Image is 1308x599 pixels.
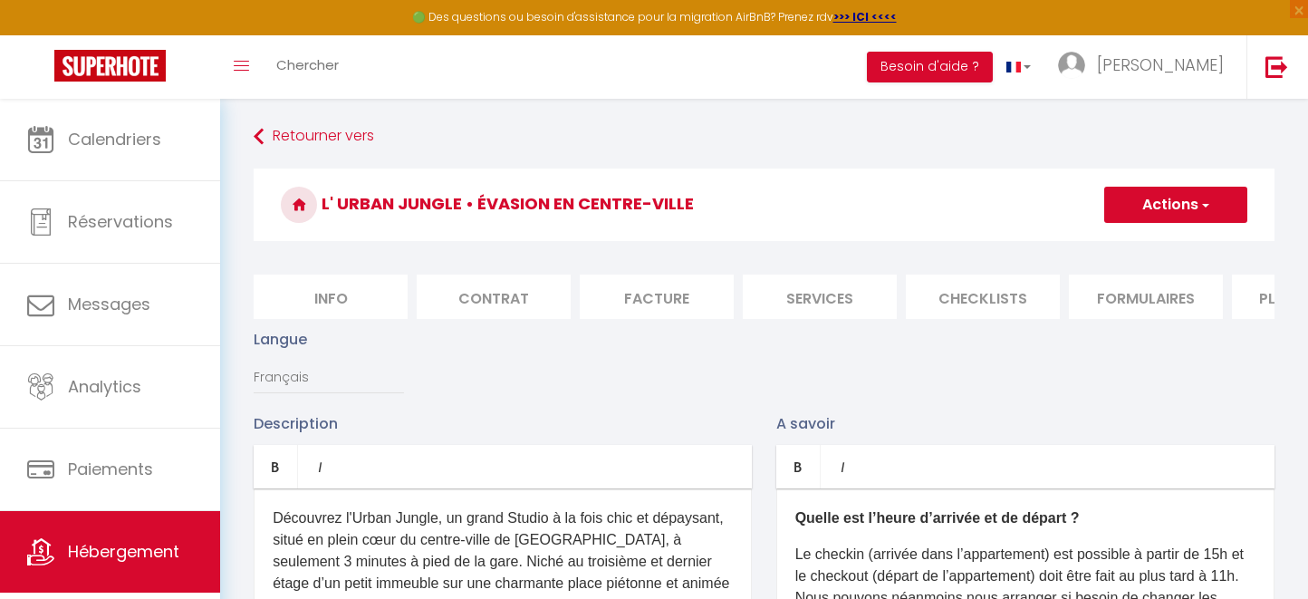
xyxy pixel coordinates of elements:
a: ... [PERSON_NAME] [1044,35,1246,99]
li: Services [743,275,897,319]
label: Langue [254,328,307,351]
button: Actions [1104,187,1247,223]
span: Hébergement [68,540,179,563]
img: Super Booking [54,50,166,82]
b: Quelle est l’heure d’arrivée et de départ ? [795,510,1080,526]
p: A savoir [776,412,1274,435]
li: Checklists [906,275,1060,319]
h3: L' URBAN Jungle • Évasion en centre-ville [254,169,1274,241]
button: Besoin d'aide ? [867,52,993,82]
img: logout [1265,55,1288,78]
li: Formulaires [1069,275,1223,319]
span: Analytics [68,375,141,398]
img: ... [1058,52,1085,79]
span: Réservations [68,210,173,233]
span: Chercher [276,55,339,74]
span: Messages [68,293,150,315]
a: Retourner vers [254,121,1274,153]
span: [PERSON_NAME] [1097,53,1224,76]
a: Italic [298,445,341,488]
li: Facture [580,275,734,319]
p: Description [254,412,752,435]
li: Info [254,275,408,319]
span: Calendriers [68,128,161,150]
li: Contrat [417,275,571,319]
a: Italic [821,445,864,488]
a: Bold [254,445,298,488]
a: Chercher [263,35,352,99]
span: Paiements [68,458,153,480]
a: >>> ICI <<<< [833,9,897,24]
a: Bold [776,445,821,488]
